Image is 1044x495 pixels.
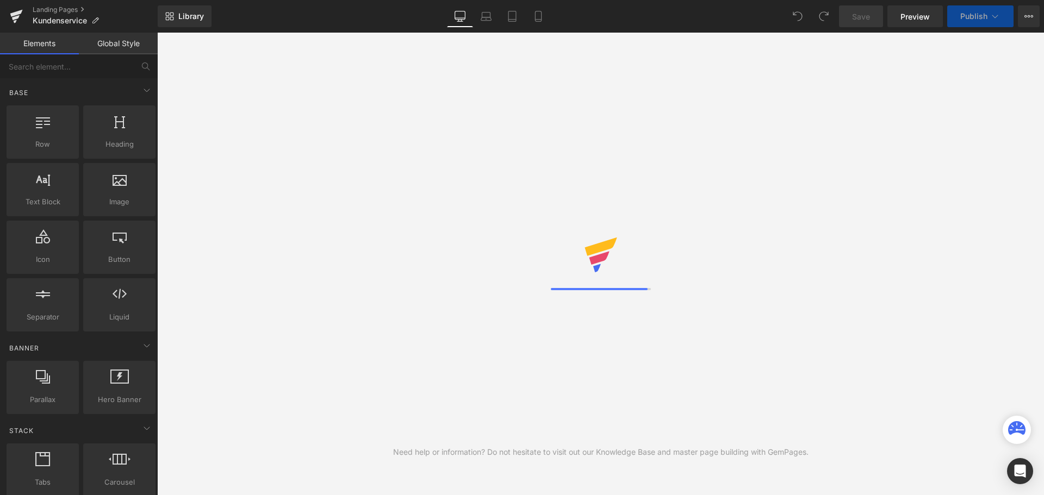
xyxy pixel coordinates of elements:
a: Tablet [499,5,525,27]
span: Separator [10,311,76,323]
a: Mobile [525,5,551,27]
a: Landing Pages [33,5,158,14]
span: Base [8,87,29,98]
div: Open Intercom Messenger [1007,458,1033,484]
a: Global Style [79,33,158,54]
button: More [1018,5,1040,27]
span: Library [178,11,204,21]
span: Publish [960,12,987,21]
span: Preview [900,11,930,22]
div: Need help or information? Do not hesitate to visit out our Knowledge Base and master page buildin... [393,446,809,458]
span: Icon [10,254,76,265]
span: Image [86,196,152,208]
span: Banner [8,343,40,353]
span: Row [10,139,76,150]
span: Kundenservice [33,16,87,25]
span: Hero Banner [86,394,152,405]
span: Carousel [86,477,152,488]
span: Tabs [10,477,76,488]
a: Desktop [447,5,473,27]
span: Save [852,11,870,22]
span: Text Block [10,196,76,208]
span: Heading [86,139,152,150]
button: Publish [947,5,1014,27]
span: Liquid [86,311,152,323]
span: Stack [8,425,35,436]
a: Laptop [473,5,499,27]
a: Preview [887,5,943,27]
span: Button [86,254,152,265]
a: New Library [158,5,212,27]
span: Parallax [10,394,76,405]
button: Undo [787,5,809,27]
button: Redo [813,5,835,27]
